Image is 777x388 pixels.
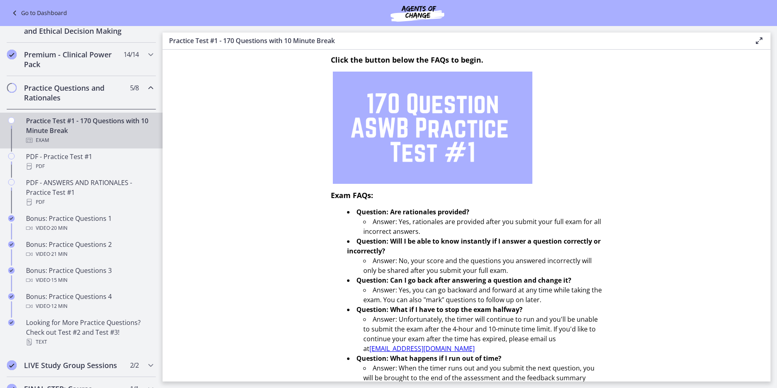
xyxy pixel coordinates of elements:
strong: Question: What happens if I run out of time? [356,354,501,363]
div: Looking for More Practice Questions? Check out Test #2 and Test #3! [26,318,153,347]
div: PDF [26,197,153,207]
span: Click the button below the FAQs to begin. [331,55,483,65]
span: · 21 min [50,249,67,259]
div: Practice Test #1 - 170 Questions with 10 Minute Break [26,116,153,145]
span: 14 / 14 [124,50,139,59]
div: PDF - Practice Test #1 [26,152,153,171]
li: Answer: Unfortunately, the timer will continue to run and you'll be unable to submit the exam aft... [363,314,602,353]
li: Answer: No, your score and the questions you answered incorrectly will only be shared after you s... [363,256,602,275]
a: [EMAIL_ADDRESS][DOMAIN_NAME] [369,344,475,353]
img: 1.png [333,72,532,184]
i: Completed [7,360,17,370]
span: 2 / 2 [130,360,139,370]
div: Bonus: Practice Questions 4 [26,292,153,311]
div: PDF [26,161,153,171]
strong: Question: Will I be able to know instantly if I answer a question correctly or incorrectly? [347,237,601,255]
h3: Practice Test #1 - 170 Questions with 10 Minute Break [169,36,741,46]
span: · 12 min [50,301,67,311]
li: Answer: Yes, you can go backward and forward at any time while taking the exam. You can also "mar... [363,285,602,305]
span: Exam FAQs: [331,190,373,200]
div: PDF - ANSWERS AND RATIONALES - Practice Test #1 [26,178,153,207]
div: Bonus: Practice Questions 2 [26,240,153,259]
span: · 15 min [50,275,67,285]
div: Video [26,249,153,259]
h2: LIVE Study Group Sessions [24,360,123,370]
i: Completed [8,319,15,326]
strong: Question: What if I have to stop the exam halfway? [356,305,523,314]
span: 5 / 8 [130,83,139,93]
div: Exam [26,135,153,145]
li: Answer: Yes, rationales are provided after you submit your full exam for all incorrect answers. [363,217,602,236]
img: Agents of Change [369,3,466,23]
strong: Question: Can I go back after answering a question and change it? [356,276,571,285]
h2: Unit 4: Professional Ethics and Ethical Decision Making [24,16,123,36]
div: Bonus: Practice Questions 3 [26,266,153,285]
h2: Premium - Clinical Power Pack [24,50,123,69]
div: Video [26,275,153,285]
h2: Practice Questions and Rationales [24,83,123,102]
i: Completed [7,50,17,59]
i: Completed [8,241,15,248]
div: Video [26,301,153,311]
div: Text [26,337,153,347]
span: · 20 min [50,223,67,233]
a: Go to Dashboard [10,8,67,18]
i: Completed [8,293,15,300]
i: Completed [8,215,15,222]
div: Video [26,223,153,233]
strong: Question: Are rationales provided? [356,207,469,216]
i: Completed [8,267,15,274]
div: Bonus: Practice Questions 1 [26,214,153,233]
